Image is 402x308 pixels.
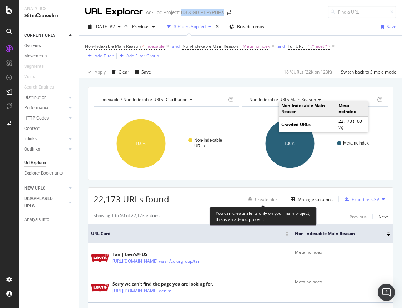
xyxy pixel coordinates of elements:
input: Find a URL [328,6,396,18]
div: NEW URLS [24,185,45,192]
div: Analytics [24,6,73,12]
div: URL Explorer [85,6,143,18]
div: 18 % URLs ( 22K on 123K ) [284,69,332,75]
div: Movements [24,52,47,60]
button: Breadcrumbs [226,21,267,32]
a: Visits [24,73,42,81]
a: Url Explorer [24,159,74,167]
a: Movements [24,52,74,60]
td: Meta noindex [336,101,368,116]
img: main image [91,284,109,292]
td: Crawled URLs [279,117,336,132]
span: Full URL [288,43,303,49]
div: Previous [350,214,367,220]
div: Meta noindex [295,279,390,285]
button: Previous [129,21,158,32]
div: Distribution [24,94,47,101]
a: [URL][DOMAIN_NAME] wash/colorgroup/tan [112,258,200,265]
button: Switch back to Simple mode [338,66,396,78]
button: Add Filter Group [117,52,159,60]
a: HTTP Codes [24,115,67,122]
span: = [239,43,242,49]
h4: Non-Indexable URLs Main Reason [248,94,376,105]
a: [URL][DOMAIN_NAME] denim [112,287,171,294]
a: Performance [24,104,67,112]
span: 22,173 URLs found [94,193,169,205]
div: Meta noindex [295,249,390,256]
a: NEW URLS [24,185,67,192]
text: Non-Indexable [194,138,222,143]
button: Save [378,21,396,32]
span: URL Card [91,231,283,237]
div: Export as CSV [352,196,379,202]
a: Segments [24,63,51,70]
span: Non-Indexable Main Reason [295,231,376,237]
div: Performance [24,104,49,112]
text: URLs [194,143,205,148]
a: Distribution [24,94,67,101]
div: You can create alerts only on your main project, this is an ad-hoc project. [216,210,311,222]
span: Indexable / Non-Indexable URLs distribution [100,96,187,102]
div: times [214,23,220,30]
span: ^.*facet.*$ [308,41,330,51]
div: Clear [119,69,129,75]
span: Breadcrumbs [237,24,264,30]
span: Indexable [145,41,165,51]
button: Manage Columns [288,195,333,203]
div: Url Explorer [24,159,46,167]
button: Create alert [245,193,279,205]
a: Analysis Info [24,216,74,223]
text: 100% [136,141,147,146]
td: 22,173 (100 %) [336,117,368,132]
div: Showing 1 to 50 of 22,173 entries [94,212,160,221]
button: and [172,43,180,50]
button: Next [378,212,388,221]
span: vs [124,23,129,29]
span: Non-Indexable Main Reason [182,43,238,49]
a: Inlinks [24,135,67,143]
div: Search Engines [24,84,54,91]
span: Non-Indexable URLs Main Reason [249,96,316,102]
div: Save [387,24,396,30]
div: Sorry we can't find the page you are looking for. [112,281,213,287]
button: [DATE] #2 [85,21,124,32]
div: DISAPPEARED URLS [24,195,60,210]
img: main image [91,254,109,262]
div: Content [24,125,40,132]
button: Previous [350,212,367,221]
a: Search Engines [24,84,61,91]
div: CURRENT URLS [24,32,55,39]
div: Add Filter [95,53,114,59]
div: HTTP Codes [24,115,49,122]
text: 100% [285,141,296,146]
span: Meta noindex [243,41,270,51]
button: Add Filter [85,52,114,60]
div: and [172,43,180,49]
a: DISAPPEARED URLS [24,195,67,210]
button: Save [132,66,151,78]
button: Apply [85,66,106,78]
text: Meta noindex [343,141,369,146]
div: SiteCrawler [24,12,73,20]
a: Outlinks [24,146,67,153]
span: Non-Indexable Main Reason [85,43,141,49]
div: Save [141,69,151,75]
h4: Indexable / Non-Indexable URLs Distribution [99,94,227,105]
a: CURRENT URLS [24,32,67,39]
svg: A chart. [94,112,239,175]
div: Segments [24,63,44,70]
div: Overview [24,42,41,50]
div: Analysis Info [24,216,49,223]
a: Content [24,125,74,132]
svg: A chart. [242,112,388,175]
span: Previous [129,24,149,30]
div: and [277,43,285,49]
button: 3 Filters Applied [164,21,214,32]
span: 2025 Oct. 1st #2 [95,24,115,30]
div: Switch back to Simple mode [341,69,396,75]
div: Outlinks [24,146,40,153]
div: arrow-right-arrow-left [227,10,231,15]
button: Export as CSV [342,193,379,205]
